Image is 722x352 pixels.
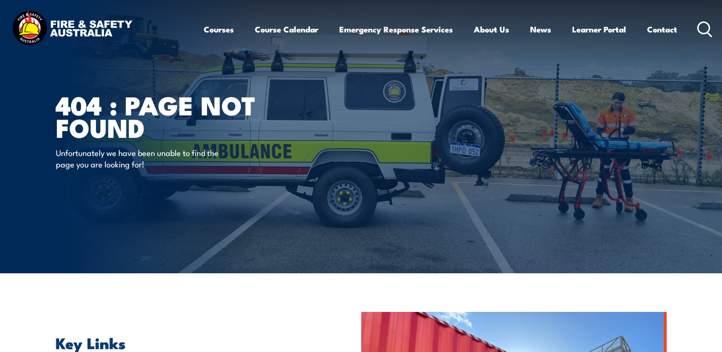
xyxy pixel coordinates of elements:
[572,17,626,42] a: Learner Portal
[255,17,318,42] a: Course Calendar
[339,17,453,42] a: Emergency Response Services
[204,17,234,42] a: Courses
[647,17,677,42] a: Contact
[56,93,292,138] h1: 404 : Page Not Found
[56,336,317,349] h2: Key Links
[474,17,509,42] a: About Us
[530,17,551,42] a: News
[56,147,230,169] p: Unfortunately we have been unable to find the page you are looking for!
